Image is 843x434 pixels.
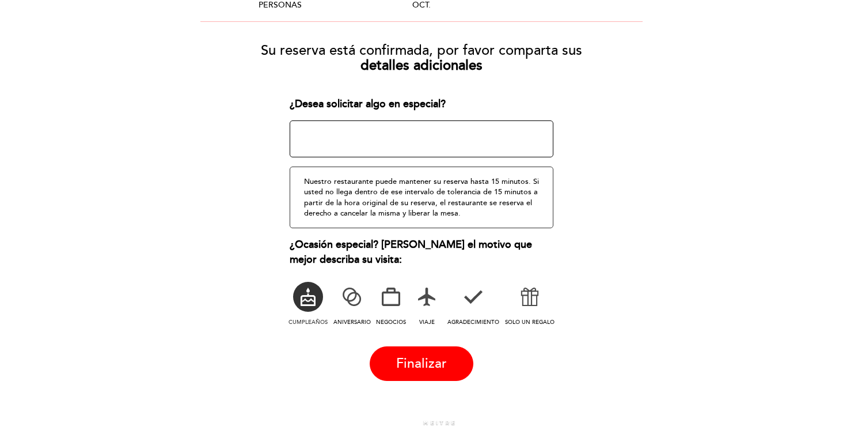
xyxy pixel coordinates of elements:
[447,319,499,326] span: AGRADECIMIENTO
[396,356,447,372] span: Finalizar
[290,97,554,112] div: ¿Desea solicitar algo en especial?
[290,237,554,267] div: ¿Ocasión especial? [PERSON_NAME] el motivo que mejor describa su visita:
[261,42,582,59] span: Su reserva está confirmada, por favor comparta sus
[423,420,455,426] img: MEITRE
[419,319,435,326] span: VIAJE
[370,346,473,381] button: Finalizar
[360,57,483,74] b: detalles adicionales
[388,419,455,427] a: powered by
[288,319,328,326] span: CUMPLEAÑOS
[290,167,554,228] div: Nuestro restaurante puede mantener su reserva hasta 15 minutos. Si usted no llega dentro de ese i...
[333,319,371,326] span: ANIVERSARIO
[388,419,420,427] span: powered by
[505,319,555,326] span: SOLO UN REGALO
[376,319,406,326] span: NEGOCIOS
